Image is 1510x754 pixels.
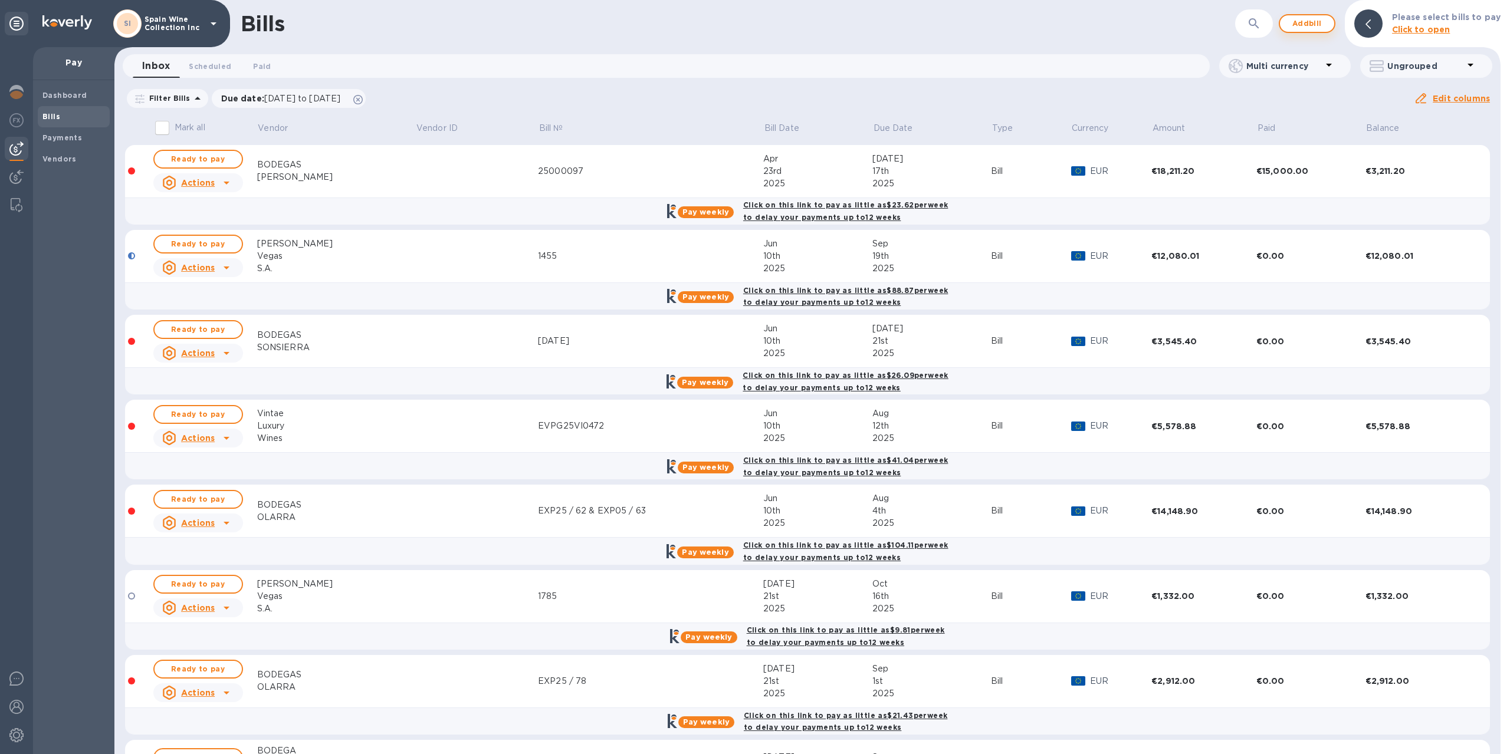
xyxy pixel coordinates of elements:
u: Actions [181,603,215,613]
div: €0.00 [1256,420,1365,432]
div: Bill [991,420,1071,432]
div: Bill [991,675,1071,687]
div: €3,545.40 [1151,335,1256,347]
div: €2,912.00 [1151,675,1256,687]
button: Ready to pay [153,660,243,679]
p: Amount [1153,122,1186,134]
div: Aug [872,407,991,420]
div: Oct [872,578,991,590]
span: [DATE] to [DATE] [264,94,340,103]
button: Ready to pay [153,405,243,424]
u: Actions [181,178,215,187]
h1: Bills [241,11,284,36]
span: Bill Date [764,122,815,134]
div: Wines [257,432,416,445]
b: Pay weekly [682,292,729,301]
span: Ready to pay [164,237,232,251]
u: Actions [181,518,215,528]
p: Vendor [258,122,288,134]
span: Balance [1366,122,1414,134]
div: [PERSON_NAME] [257,238,416,250]
p: Ungrouped [1387,60,1463,72]
b: Pay weekly [682,463,729,472]
div: 2025 [872,177,991,190]
div: EXP25 / 78 [538,675,763,687]
b: Click on this link to pay as little as $41.04 per week to delay your payments up to 12 weeks [743,456,948,477]
div: [DATE] [538,335,763,347]
button: Ready to pay [153,320,243,339]
p: EUR [1090,250,1152,262]
div: Unpin categories [5,12,28,35]
div: EXP25 / 62 & EXP05 / 63 [538,505,763,517]
div: €0.00 [1256,590,1365,602]
p: Due Date [874,122,913,134]
div: 1785 [538,590,763,602]
b: Click on this link to pay as little as $23.62 per week to delay your payments up to 12 weeks [743,200,948,222]
div: €18,211.20 [1151,165,1256,177]
b: Dashboard [42,91,87,100]
span: Add bill [1289,17,1325,31]
div: Jun [763,407,872,420]
div: Vegas [257,250,416,262]
button: Ready to pay [153,235,243,253]
button: Addbill [1279,14,1335,33]
div: BODEGAS [257,329,416,341]
div: Vintae [257,407,416,420]
div: [DATE] [872,322,991,335]
div: 10th [763,420,872,432]
div: Sep [872,238,991,250]
b: Click to open [1392,25,1450,34]
div: €14,148.90 [1365,505,1470,517]
p: Filter Bills [145,93,191,103]
div: Apr [763,153,872,165]
div: 2025 [872,602,991,615]
p: Currency [1072,122,1108,134]
span: Ready to pay [164,152,232,166]
div: [PERSON_NAME] [257,578,416,590]
div: Jun [763,492,872,505]
div: €1,332.00 [1365,590,1470,602]
div: €3,211.20 [1365,165,1470,177]
b: Pay weekly [683,717,730,726]
p: Vendor ID [416,122,458,134]
span: Bill № [539,122,579,134]
p: Type [992,122,1013,134]
p: Pay [42,57,105,68]
p: Balance [1366,122,1399,134]
div: Sep [872,663,991,675]
div: 2025 [763,517,872,529]
div: 2025 [763,177,872,190]
div: 10th [763,250,872,262]
div: 2025 [763,602,872,615]
div: 2025 [872,432,991,445]
div: 16th [872,590,991,602]
div: 21st [763,675,872,687]
p: Paid [1258,122,1276,134]
div: 12th [872,420,991,432]
div: €14,148.90 [1151,505,1256,517]
span: Vendor [258,122,303,134]
p: EUR [1090,505,1152,517]
div: 21st [763,590,872,602]
div: Jun [763,322,872,335]
div: S.A. [257,262,416,275]
span: Ready to pay [164,322,232,337]
p: EUR [1090,165,1152,177]
b: Click on this link to pay as little as $9.81 per week to delay your payments up to 12 weeks [747,625,945,647]
u: Actions [181,433,215,443]
div: Due date:[DATE] to [DATE] [212,89,366,108]
div: €12,080.01 [1151,250,1256,262]
span: Scheduled [189,60,231,73]
span: Ready to pay [164,662,232,676]
span: Paid [1258,122,1291,134]
span: Vendor ID [416,122,473,134]
div: Bill [991,335,1071,347]
b: Click on this link to pay as little as $21.43 per week to delay your payments up to 12 weeks [744,711,947,732]
div: €0.00 [1256,335,1365,347]
div: EVPG25VI0472 [538,420,763,432]
div: Luxury [257,420,416,432]
p: Spain Wine Collection Inc [145,15,203,32]
div: 2025 [872,687,991,700]
p: Mark all [175,121,205,134]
